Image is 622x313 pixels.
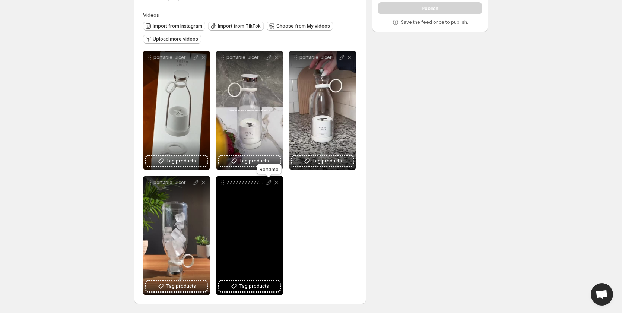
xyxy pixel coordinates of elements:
[289,51,356,170] div: portable juicerTag products
[153,23,202,29] span: Import from Instagram
[401,19,468,25] p: Save the feed once to publish.
[166,282,196,290] span: Tag products
[146,281,207,291] button: Tag products
[153,36,198,42] span: Upload more videos
[166,157,196,165] span: Tag products
[312,157,342,165] span: Tag products
[219,281,280,291] button: Tag products
[146,156,207,166] button: Tag products
[219,156,280,166] button: Tag products
[143,51,210,170] div: portable juicerTag products
[226,54,265,60] p: portable juicer
[216,176,283,295] div: 7777777777777777777777777777777777777Tag products
[226,180,265,186] p: 7777777777777777777777777777777777777
[143,12,159,18] span: Videos
[153,180,192,186] p: portable juicer
[591,283,613,306] div: Open chat
[153,54,192,60] p: portable juicer
[208,22,264,31] button: Import from TikTok
[292,156,353,166] button: Tag products
[239,157,269,165] span: Tag products
[239,282,269,290] span: Tag products
[267,22,333,31] button: Choose from My videos
[143,22,205,31] button: Import from Instagram
[276,23,330,29] span: Choose from My videos
[218,23,261,29] span: Import from TikTok
[143,35,201,44] button: Upload more videos
[143,176,210,295] div: portable juicerTag products
[216,51,283,170] div: portable juicerTag products
[299,54,338,60] p: portable juicer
